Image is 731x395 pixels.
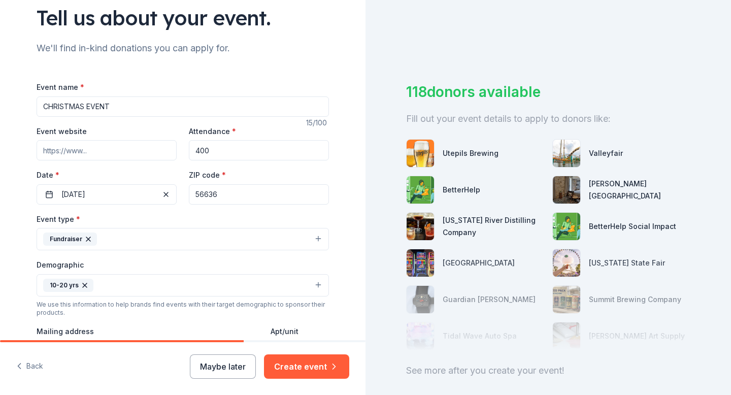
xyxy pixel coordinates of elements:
div: We'll find in-kind donations you can apply for. [37,40,329,56]
input: 20 [189,140,329,160]
input: https://www... [37,140,177,160]
img: photo for Mississippi River Distilling Company [407,213,434,240]
label: ZIP code [189,170,226,180]
div: [US_STATE] River Distilling Company [443,214,544,239]
div: 10-20 yrs [43,279,93,292]
input: 12345 (U.S. only) [189,184,329,205]
div: BetterHelp [443,184,480,196]
div: BetterHelp Social Impact [589,220,676,233]
div: 118 donors available [406,81,690,103]
div: Valleyfair [589,147,623,159]
img: photo for Lora Hotel [553,176,580,204]
label: Mailing address [37,326,94,337]
label: Event name [37,82,84,92]
label: Event type [37,214,80,224]
img: photo for Utepils Brewing [407,140,434,167]
button: Create event [264,354,349,379]
button: [DATE] [37,184,177,205]
label: Event website [37,126,87,137]
img: photo for BetterHelp Social Impact [553,213,580,240]
div: Fill out your event details to apply to donors like: [406,111,690,127]
button: 10-20 yrs [37,274,329,297]
button: Fundraiser [37,228,329,250]
label: Apt/unit [271,326,298,337]
label: Attendance [189,126,236,137]
div: Fundraiser [43,233,97,246]
img: photo for BetterHelp [407,176,434,204]
input: Spring Fundraiser [37,96,329,117]
div: See more after you create your event! [406,363,690,379]
label: Date [37,170,177,180]
div: Utepils Brewing [443,147,499,159]
button: Back [16,356,43,377]
img: photo for Valleyfair [553,140,580,167]
label: Demographic [37,260,84,270]
div: Tell us about your event. [37,4,329,32]
div: [PERSON_NAME][GEOGRAPHIC_DATA] [589,178,690,202]
div: 15 /100 [306,117,329,129]
button: Maybe later [190,354,256,379]
div: We use this information to help brands find events with their target demographic to sponsor their... [37,301,329,317]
